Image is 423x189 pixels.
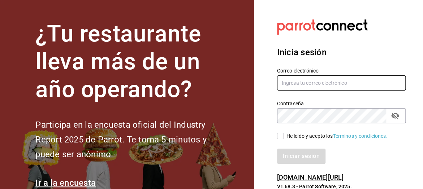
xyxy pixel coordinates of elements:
[277,68,406,73] label: Correo electrónico
[35,178,96,188] a: Ir a la encuesta
[277,75,406,91] input: Ingresa tu correo electrónico
[35,20,230,103] h1: ¿Tu restaurante lleva más de un año operando?
[277,173,344,181] a: [DOMAIN_NAME][URL]
[333,133,387,139] a: Términos y condiciones.
[277,101,406,106] label: Contraseña
[389,110,401,122] button: passwordField
[277,46,406,59] h3: Inicia sesión
[286,132,388,140] div: He leído y acepto los
[35,118,230,162] h2: Participa en la encuesta oficial del Industry Report 2025 de Parrot. Te toma 5 minutos y puede se...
